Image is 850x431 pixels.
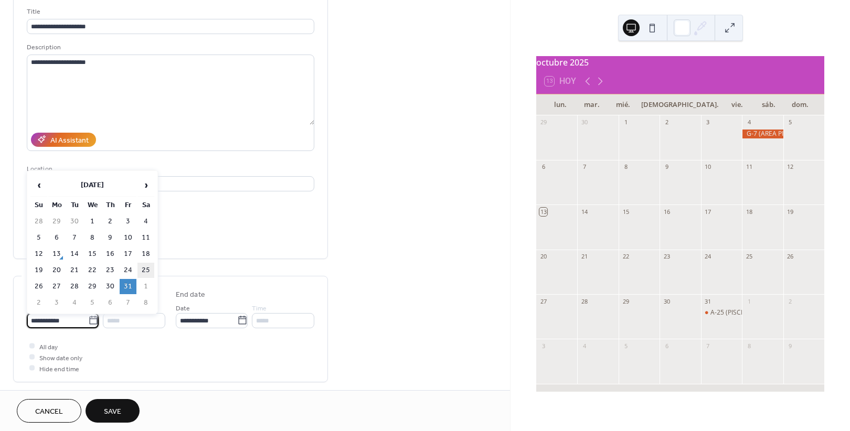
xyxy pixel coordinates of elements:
div: Description [27,42,312,53]
div: 25 [745,253,753,261]
div: 20 [539,253,547,261]
div: 9 [663,163,671,171]
span: Show date only [39,352,82,363]
div: 17 [704,208,712,215]
div: 13 [539,208,547,215]
div: 9 [787,342,794,350]
div: 31 [704,297,712,305]
td: 24 [120,263,136,278]
div: mié. [608,94,639,115]
th: Fr [120,198,136,213]
td: 7 [120,295,136,310]
div: 5 [622,342,630,350]
div: 7 [704,342,712,350]
td: 7 [66,230,83,245]
td: 23 [102,263,119,278]
th: [DATE] [48,174,136,197]
div: dom. [784,94,816,115]
td: 27 [48,279,65,294]
span: All day [39,341,58,352]
div: 14 [580,208,588,215]
div: 22 [622,253,630,261]
span: Hide end time [39,363,79,374]
td: 26 [30,279,47,294]
div: 3 [539,342,547,350]
div: 30 [580,118,588,126]
th: Mo [48,198,65,213]
div: 23 [663,253,671,261]
span: ‹ [31,175,47,196]
td: 6 [102,295,119,310]
th: We [84,198,101,213]
td: 13 [48,246,65,262]
td: 8 [137,295,154,310]
div: 10 [704,163,712,171]
td: 21 [66,263,83,278]
td: 16 [102,246,119,262]
div: AI Assistant [50,135,89,146]
div: 29 [539,118,547,126]
div: 1 [622,118,630,126]
div: octubre 2025 [536,56,824,69]
div: 19 [787,208,794,215]
div: 11 [745,163,753,171]
td: 5 [84,295,101,310]
button: AI Assistant [31,133,96,147]
div: 4 [580,342,588,350]
div: 3 [704,118,712,126]
td: 12 [30,246,47,262]
div: mar. [576,94,608,115]
div: 29 [622,297,630,305]
div: 2 [787,297,794,305]
div: 2 [663,118,671,126]
td: 1 [84,214,101,229]
td: 6 [48,230,65,245]
td: 18 [137,246,154,262]
div: 27 [539,297,547,305]
span: Time [252,303,267,314]
div: A-25 (PISCINA) [701,308,742,317]
div: End date [176,289,205,300]
div: 15 [622,208,630,215]
th: Sa [137,198,154,213]
div: 30 [663,297,671,305]
div: 16 [663,208,671,215]
button: Save [86,399,140,423]
div: Title [27,6,312,17]
td: 28 [66,279,83,294]
button: Cancel [17,399,81,423]
th: Tu [66,198,83,213]
div: sáb. [753,94,784,115]
td: 19 [30,263,47,278]
th: Th [102,198,119,213]
div: 8 [745,342,753,350]
td: 4 [137,214,154,229]
div: 12 [787,163,794,171]
td: 14 [66,246,83,262]
td: 30 [102,279,119,294]
div: 18 [745,208,753,215]
td: 2 [102,214,119,229]
td: 20 [48,263,65,278]
span: › [138,175,154,196]
div: vie. [721,94,753,115]
div: G-7 (AREA PISCINA) [742,130,783,138]
span: Save [104,406,121,417]
td: 3 [120,214,136,229]
div: 26 [787,253,794,261]
td: 5 [30,230,47,245]
div: lun. [545,94,576,115]
div: 8 [622,163,630,171]
td: 17 [120,246,136,262]
th: Su [30,198,47,213]
div: 6 [539,163,547,171]
td: 10 [120,230,136,245]
div: 21 [580,253,588,261]
td: 8 [84,230,101,245]
td: 2 [30,295,47,310]
div: [DEMOGRAPHIC_DATA]. [639,94,721,115]
div: 5 [787,118,794,126]
span: Date [176,303,190,314]
td: 29 [84,279,101,294]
